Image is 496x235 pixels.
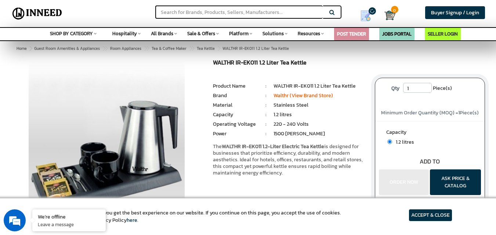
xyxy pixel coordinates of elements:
[258,111,274,118] li: :
[33,45,289,51] span: WALTHR IR-EK011 1.2 Liter Tea Kettle
[382,30,412,37] a: JOBS PORTAL
[298,30,320,37] span: Resources
[360,10,371,21] img: Show My Quotes
[274,82,364,90] li: WALTHR IR-EK011 1.2 Liter Tea Kettle
[222,143,324,150] strong: WALTHR IR-EK011 1.2-Liter Electric Tea Kettle
[430,169,481,195] button: ASK PRICE & CATALOG
[155,5,323,19] input: Search for Brands, Products, Sellers, Manufacturers...
[428,30,458,37] a: SELLER LOGIN
[102,44,106,53] span: >
[213,92,258,99] li: Brand
[258,121,274,128] li: :
[274,102,364,109] li: Stainless Steel
[38,221,100,228] p: Leave a message
[44,209,341,224] article: We use cookies to ensure you get the best experience on our website. If you continue on this page...
[29,45,32,51] span: >
[151,30,173,37] span: All Brands
[213,143,363,176] p: The is designed for businesses that prioritize efficiency, durability, and modern aesthetics. Ide...
[34,45,100,51] span: Guest Room Amenities & Appliances
[425,6,485,19] a: Buyer Signup / Login
[189,44,193,53] span: >
[110,45,141,51] span: Room Appliances
[352,7,384,24] a: my Quotes
[386,129,474,138] label: Capacity
[391,6,398,13] span: 0
[144,44,148,53] span: >
[258,130,274,137] li: :
[50,30,93,37] span: SHOP BY CATEGORY
[213,130,258,137] li: Power
[274,111,364,118] li: 1.2 litres
[274,92,333,99] a: Walthr (View Brand Store)
[187,30,215,37] span: Sale & Offers
[195,44,216,53] a: Tea Kettle
[213,82,258,90] li: Product Name
[384,10,395,21] img: Cart
[197,45,215,51] span: Tea Kettle
[375,157,485,166] div: ADD TO
[458,109,460,117] span: 1
[337,30,366,37] a: POST TENDER
[258,102,274,109] li: :
[431,9,479,16] span: Buyer Signup / Login
[112,30,137,37] span: Hospitality
[127,216,137,224] a: here
[15,44,28,53] a: Home
[381,109,479,117] span: Minimum Order Quantity (MOQ) = Piece(s)
[213,59,363,68] h1: WALTHR IR-EK011 1.2 Liter Tea Kettle
[109,44,143,53] a: Room Appliances
[388,83,403,94] label: Qty
[392,138,414,146] span: 1.2 litres
[10,4,65,23] img: Inneed.Market
[33,44,101,53] a: Guest Room Amenities & Appliances
[229,30,249,37] span: Platform
[150,44,188,53] a: Tea & Coffee Maker
[274,121,364,128] li: 220 - 240 Volts
[213,121,258,128] li: Operating Voltage
[258,92,274,99] li: :
[274,130,364,137] li: 1500 [PERSON_NAME]
[152,45,187,51] span: Tea & Coffee Maker
[38,213,100,220] div: We're offline
[384,7,389,23] a: Cart 0
[433,83,452,94] span: Piece(s)
[213,102,258,109] li: Material
[263,30,284,37] span: Solutions
[213,111,258,118] li: Capacity
[217,44,221,53] span: >
[258,82,274,90] li: :
[409,209,452,221] article: ACCEPT & CLOSE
